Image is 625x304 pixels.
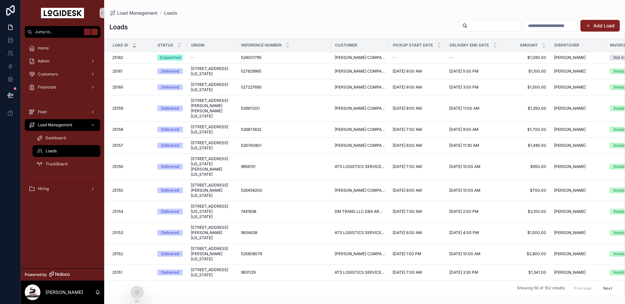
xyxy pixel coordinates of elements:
[449,270,478,275] span: [DATE] 3:30 PM
[554,127,602,132] a: [PERSON_NAME]
[580,20,620,32] a: Add Load
[449,55,453,60] span: --
[191,124,233,135] span: [STREET_ADDRESS][US_STATE]
[112,106,149,111] a: 25159
[112,127,149,132] a: 25158
[335,188,385,193] a: [PERSON_NAME] COMPANY INC.
[157,164,183,170] a: Delivered
[449,251,497,256] a: [DATE] 10:00 AM
[554,270,602,275] a: [PERSON_NAME]
[157,269,183,275] a: Delivered
[33,145,100,157] a: Loads
[449,85,497,90] a: [DATE] 3:00 PM
[38,186,49,191] span: Hiring
[112,143,149,148] a: 25157
[554,164,586,169] span: [PERSON_NAME]
[393,188,441,193] a: [DATE] 8:00 AM
[191,183,233,198] a: [STREET_ADDRESS][PERSON_NAME][US_STATE]
[393,55,396,60] span: --
[157,68,183,74] a: Delivered
[241,251,327,256] a: 525608078
[113,43,128,48] span: Load ID
[161,127,179,132] div: Delivered
[393,164,422,169] span: [DATE] 7:00 AM
[25,183,100,195] a: Hiring
[241,270,327,275] a: 9831129
[112,270,122,275] span: 25151
[191,156,233,177] a: [STREET_ADDRESS][US_STATE][PERSON_NAME][US_STATE]
[241,43,282,48] span: Reference Number
[46,161,67,167] span: TruckBoard
[335,209,385,214] span: DM TRANS LLC DBA ARRIVE LOGISTICS
[505,188,546,193] a: $700.00
[164,10,177,16] a: Loads
[38,109,47,115] span: Fleet
[112,188,123,193] span: 25155
[554,85,586,90] span: [PERSON_NAME]
[25,26,100,38] button: Jump to...K
[241,106,327,111] a: 526611201
[393,69,441,74] a: [DATE] 8:00 AM
[554,251,602,256] a: [PERSON_NAME]
[112,164,149,169] a: 25156
[38,59,49,64] span: Admin
[393,270,441,275] a: [DATE] 7:00 AM
[505,55,546,60] a: $1,060.00
[191,246,233,262] a: [STREET_ADDRESS][PERSON_NAME][US_STATE]
[505,164,546,169] span: $950.00
[505,251,546,256] span: $2,800.00
[241,209,327,214] a: 7461838
[335,69,385,74] a: [PERSON_NAME] COMPANY INC.
[109,22,128,32] h1: Loads
[191,55,195,60] span: --
[449,209,497,214] a: [DATE] 2:00 PM
[393,188,422,193] span: [DATE] 8:00 AM
[157,84,183,90] a: Delivered
[335,55,385,60] span: [PERSON_NAME] COMPANY INC.
[449,85,479,90] span: [DATE] 3:00 PM
[449,164,497,169] a: [DATE] 10:00 AM
[241,127,261,132] span: 526873632
[554,106,586,111] span: [PERSON_NAME]
[25,42,100,54] a: Home
[161,230,179,236] div: Delivered
[25,272,47,277] span: Powered by
[25,68,100,80] a: Customers
[449,188,497,193] a: [DATE] 10:00 AM
[191,98,233,119] a: [STREET_ADDRESS][PERSON_NAME][PERSON_NAME][US_STATE]
[554,106,602,111] a: [PERSON_NAME]
[38,72,58,77] span: Customers
[335,164,385,169] a: ATS LOGISTICS SERVICES, INC. DBA SUREWAY TRANSPORTATION COMPANY & [PERSON_NAME] SPECIALIZED LOGIS...
[554,69,602,74] a: [PERSON_NAME]
[554,209,602,214] a: [PERSON_NAME]
[191,82,233,92] span: [STREET_ADDRESS][US_STATE]
[112,69,149,74] a: 25161
[505,143,546,148] a: $1,485.00
[393,127,441,132] a: [DATE] 7:00 AM
[554,55,586,60] span: [PERSON_NAME]
[449,106,479,111] span: [DATE] 11:00 AM
[112,209,123,214] span: 25154
[335,230,385,235] span: ATS LOGISTICS SERVICES, INC. DBA SUREWAY TRANSPORTATION COMPANY & [PERSON_NAME] SPECIALIZED LOGIS...
[335,43,357,48] span: Customer
[38,122,72,128] span: Load Management
[450,43,489,48] span: Delivery End Date
[191,267,233,278] a: [STREET_ADDRESS][US_STATE]
[112,106,123,111] span: 25159
[335,106,385,111] a: [PERSON_NAME] COMPANY INC.
[393,69,422,74] span: [DATE] 8:00 AM
[505,106,546,111] span: $1,350.00
[599,283,617,293] button: Next
[449,230,479,235] span: [DATE] 4:00 PM
[157,143,183,148] a: Delivered
[335,251,385,256] a: [PERSON_NAME] COMPANY INC.
[449,69,497,74] a: [DATE] 5:00 PM
[21,38,104,203] div: scrollable content
[505,69,546,74] a: $1,100.00
[112,85,149,90] a: 25160
[449,209,479,214] span: [DATE] 2:00 PM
